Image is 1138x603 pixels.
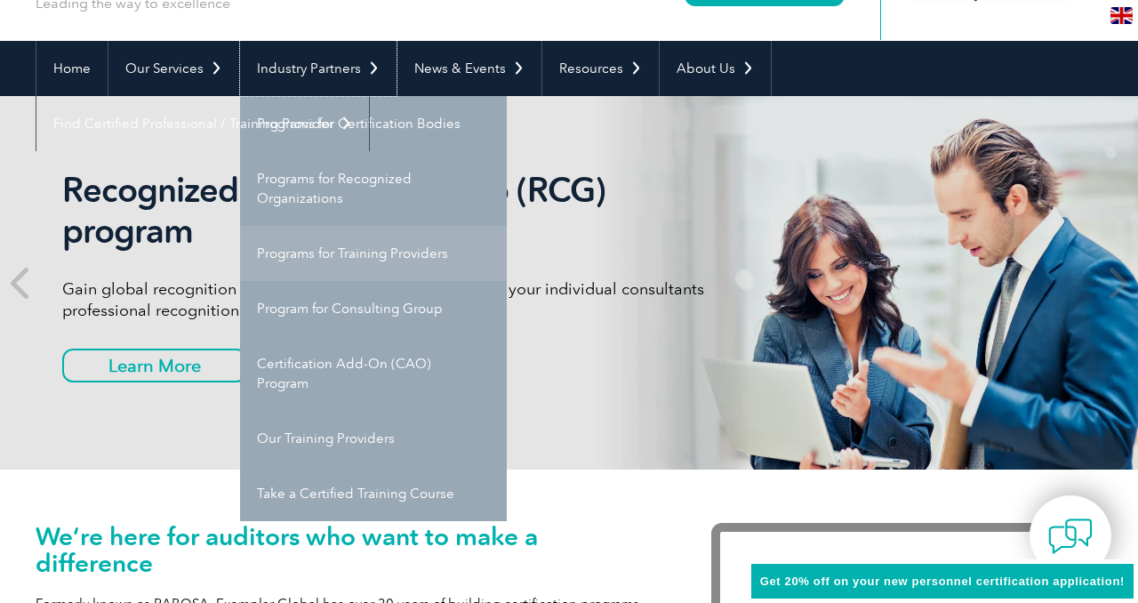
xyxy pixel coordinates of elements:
[397,41,541,96] a: News & Events
[108,41,239,96] a: Our Services
[36,523,658,576] h1: We’re here for auditors who want to make a difference
[240,411,507,466] a: Our Training Providers
[240,96,507,151] a: Programs for Certification Bodies
[542,41,659,96] a: Resources
[660,41,771,96] a: About Us
[36,96,369,151] a: Find Certified Professional / Training Provider
[36,41,108,96] a: Home
[1110,7,1133,24] img: en
[240,226,507,281] a: Programs for Training Providers
[240,336,507,411] a: Certification Add-On (CAO) Program
[760,575,1125,588] span: Get 20% off on your new personnel certification application!
[62,170,729,252] h2: Recognized Consulting Group (RCG) program
[240,41,397,96] a: Industry Partners
[62,349,247,382] a: Learn More
[62,278,729,321] p: Gain global recognition in the compliance industry and offer your individual consultants professi...
[240,466,507,521] a: Take a Certified Training Course
[240,281,507,336] a: Program for Consulting Group
[1048,514,1093,559] img: contact-chat.png
[240,151,507,226] a: Programs for Recognized Organizations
